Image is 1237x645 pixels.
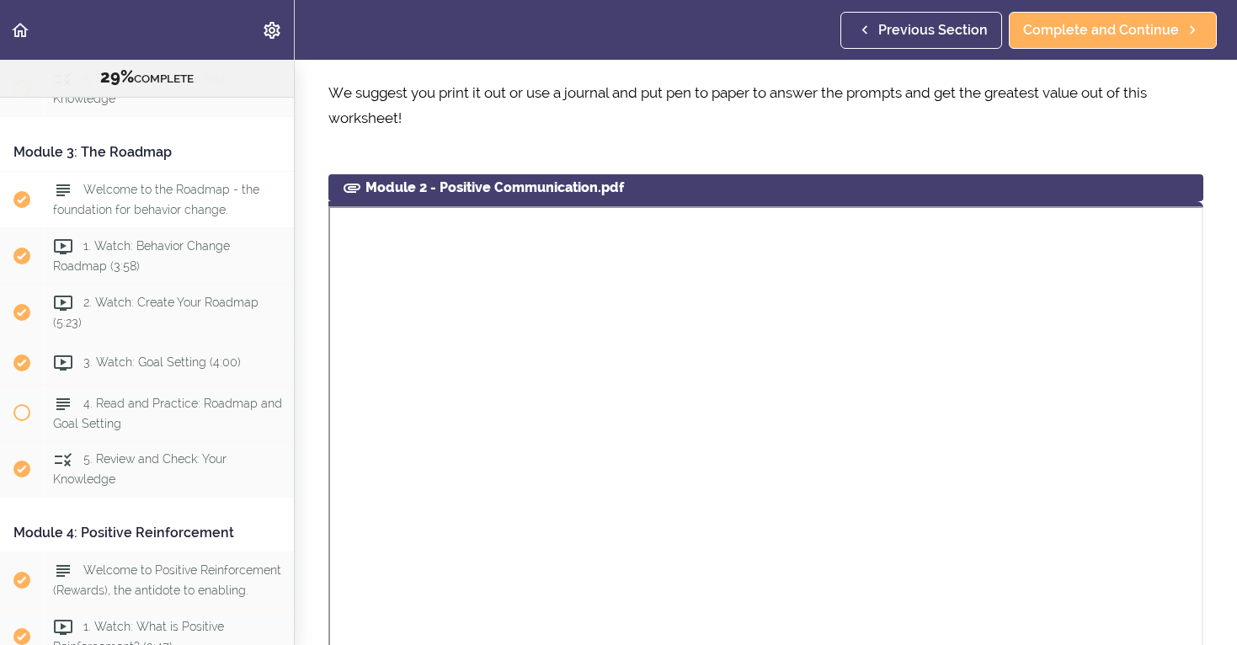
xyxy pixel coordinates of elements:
[262,20,282,40] svg: Settings Menu
[10,20,30,40] svg: Back to course curriculum
[100,67,134,87] span: 29%
[53,453,227,486] span: 5. Review and Check: Your Knowledge
[83,355,241,369] span: 3. Watch: Goal Setting (4:00)
[21,67,273,88] div: COMPLETE
[53,397,282,429] span: 4. Read and Practice: Roadmap and Goal Setting
[328,84,1147,126] span: We suggest you print it out or use a journal and put pen to paper to answer the prompts and get t...
[878,20,988,40] span: Previous Section
[840,12,1002,49] a: Previous Section
[53,296,259,328] span: 2. Watch: Create Your Roadmap (5:23)
[53,564,281,597] span: Welcome to Positive Reinforcement (Rewards), the antidote to enabling.
[1009,12,1217,49] a: Complete and Continue
[1023,20,1179,40] span: Complete and Continue
[53,239,230,272] span: 1. Watch: Behavior Change Roadmap (3:58)
[53,183,259,216] span: Welcome to the Roadmap - the foundation for behavior change.
[328,174,1203,201] div: Module 2 - Positive Communication.pdf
